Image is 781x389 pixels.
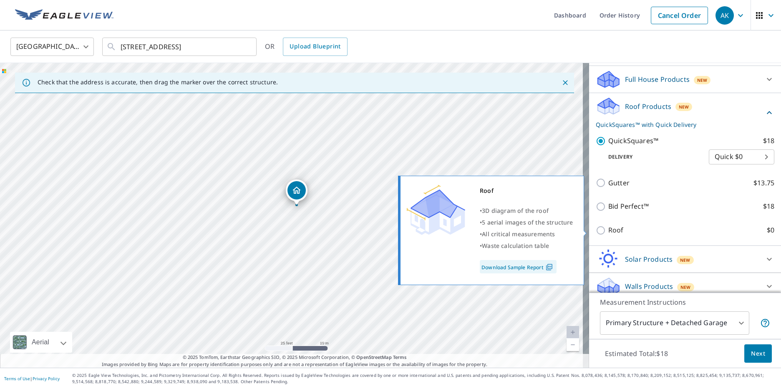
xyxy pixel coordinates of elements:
span: New [679,104,689,110]
p: Walls Products [625,281,673,291]
p: QuickSquares™ with Quick Delivery [596,120,764,129]
p: Delivery [596,153,709,161]
p: $18 [763,201,774,212]
div: [GEOGRAPHIC_DATA] [10,35,94,58]
span: 3D diagram of the roof [482,207,549,215]
div: • [480,217,573,228]
p: Solar Products [625,254,673,264]
span: All critical measurements [482,230,555,238]
img: Premium [407,185,465,235]
div: Aerial [29,332,52,353]
p: $13.75 [753,178,774,188]
p: Full House Products [625,74,690,84]
span: Waste calculation table [482,242,549,250]
span: © 2025 TomTom, Earthstar Geographics SIO, © 2025 Microsoft Corporation, © [183,354,407,361]
p: QuickSquares™ [608,136,658,146]
div: Aerial [10,332,72,353]
div: AK [715,6,734,25]
a: Upload Blueprint [283,38,347,56]
a: Terms [393,354,407,360]
p: Estimated Total: $18 [598,344,675,363]
p: $18 [763,136,774,146]
span: New [680,257,690,263]
div: Dropped pin, building 1, Residential property, 920 N Westlink Ave Wichita, KS 67212 [286,179,307,205]
p: | [4,376,60,381]
div: • [480,205,573,217]
div: Primary Structure + Detached Garage [600,311,749,335]
a: Download Sample Report [480,260,557,273]
span: New [697,77,708,83]
div: • [480,228,573,240]
img: Pdf Icon [544,263,555,271]
p: Check that the address is accurate, then drag the marker over the correct structure. [38,78,278,86]
p: Gutter [608,178,630,188]
div: OR [265,38,348,56]
button: Close [560,77,571,88]
span: Upload Blueprint [290,41,340,52]
p: Measurement Instructions [600,297,770,307]
p: Roof Products [625,101,671,111]
p: Roof [608,225,624,235]
div: Walls ProductsNew [596,276,774,296]
p: © 2025 Eagle View Technologies, Inc. and Pictometry International Corp. All Rights Reserved. Repo... [72,372,777,385]
p: $0 [767,225,774,235]
div: Solar ProductsNew [596,249,774,269]
img: EV Logo [15,9,113,22]
div: Full House ProductsNew [596,69,774,89]
span: Next [751,349,765,359]
button: Next [744,344,772,363]
span: Your report will include the primary structure and a detached garage if one exists. [760,318,770,328]
div: Quick $0 [709,145,774,169]
a: Cancel Order [651,7,708,24]
a: Current Level 20, Zoom Out [567,338,579,351]
p: Bid Perfect™ [608,201,649,212]
a: Current Level 20, Zoom In Disabled [567,326,579,338]
div: • [480,240,573,252]
div: Roof [480,185,573,197]
span: 5 aerial images of the structure [482,218,573,226]
a: OpenStreetMap [356,354,391,360]
a: Terms of Use [4,376,30,381]
a: Privacy Policy [33,376,60,381]
span: New [680,284,691,290]
div: Roof ProductsNewQuickSquares™ with Quick Delivery [596,96,774,129]
input: Search by address or latitude-longitude [121,35,239,58]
